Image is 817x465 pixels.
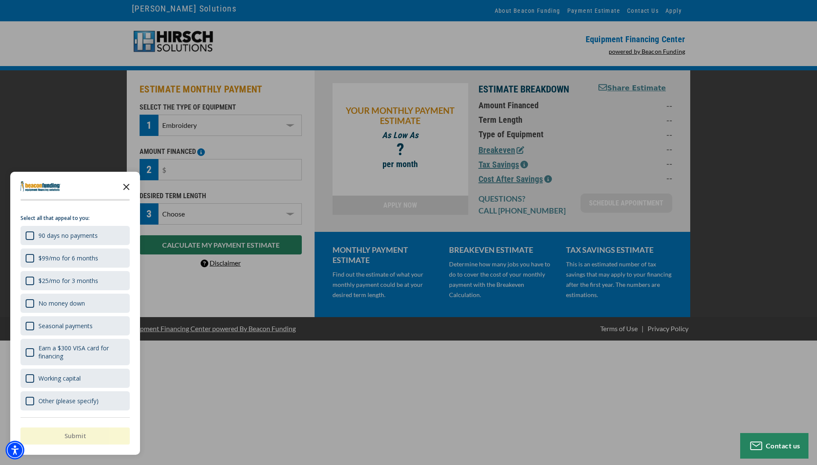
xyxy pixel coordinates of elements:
img: Company logo [20,181,61,191]
button: Close the survey [118,178,135,195]
p: Select all that appeal to you: [20,214,130,222]
div: Seasonal payments [20,316,130,335]
div: $25/mo for 3 months [38,277,98,285]
div: Other (please specify) [38,397,99,405]
div: Working capital [38,374,81,382]
div: 90 days no payments [38,231,98,240]
div: Earn a $300 VISA card for financing [20,339,130,365]
div: No money down [38,299,85,307]
span: Contact us [766,442,800,450]
div: Other (please specify) [20,391,130,410]
div: $99/mo for 6 months [38,254,98,262]
div: $25/mo for 3 months [20,271,130,290]
div: No money down [20,294,130,313]
div: 90 days no payments [20,226,130,245]
button: Submit [20,427,130,445]
button: Contact us [740,433,808,459]
div: Working capital [20,369,130,388]
div: Accessibility Menu [6,441,24,459]
div: Seasonal payments [38,322,93,330]
div: $99/mo for 6 months [20,248,130,268]
div: Survey [10,172,140,455]
div: Earn a $300 VISA card for financing [38,344,125,360]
